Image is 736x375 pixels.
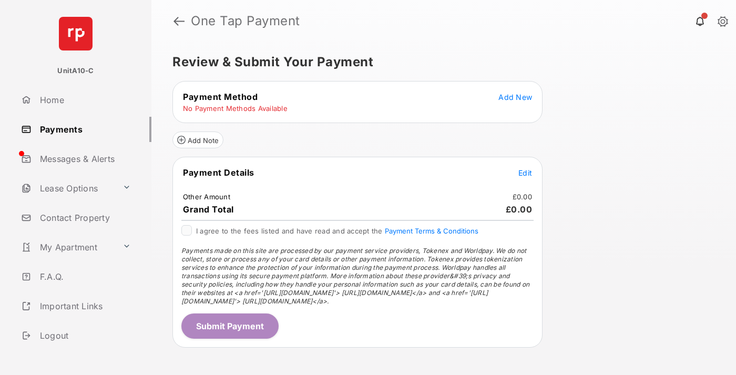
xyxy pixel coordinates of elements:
[182,104,288,113] td: No Payment Methods Available
[498,93,532,102] span: Add New
[17,87,151,113] a: Home
[182,192,231,201] td: Other Amount
[196,227,478,235] span: I agree to the fees listed and have read and accept the
[17,117,151,142] a: Payments
[183,204,234,215] span: Grand Total
[181,313,279,339] button: Submit Payment
[17,146,151,171] a: Messages & Alerts
[172,131,223,148] button: Add Note
[518,168,532,177] span: Edit
[172,56,707,68] h5: Review & Submit Your Payment
[385,227,478,235] button: I agree to the fees listed and have read and accept the
[17,264,151,289] a: F.A.Q.
[512,192,533,201] td: £0.00
[17,205,151,230] a: Contact Property
[17,323,151,348] a: Logout
[498,92,532,102] button: Add New
[183,92,258,102] span: Payment Method
[191,15,300,27] strong: One Tap Payment
[518,167,532,178] button: Edit
[17,176,118,201] a: Lease Options
[57,66,94,76] p: UnitA10-C
[17,235,118,260] a: My Apartment
[59,17,93,50] img: svg+xml;base64,PHN2ZyB4bWxucz0iaHR0cDovL3d3dy53My5vcmcvMjAwMC9zdmciIHdpZHRoPSI2NCIgaGVpZ2h0PSI2NC...
[183,167,254,178] span: Payment Details
[17,293,135,319] a: Important Links
[181,247,529,305] span: Payments made on this site are processed by our payment service providers, Tokenex and Worldpay. ...
[506,204,533,215] span: £0.00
